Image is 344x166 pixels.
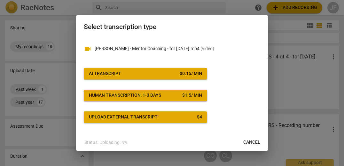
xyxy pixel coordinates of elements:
div: $ 1.5 / min [182,92,202,99]
div: $ 0.15 / min [180,71,202,77]
p: Status: Uploading: 4% [84,139,127,146]
div: Upload external transcript [89,114,158,120]
div: $ 4 [197,114,202,120]
h2: Select transcription type [84,23,260,31]
div: Human transcription, 1-3 days [89,92,161,99]
button: AI Transcript$0.15/ min [84,68,207,79]
span: videocam [84,45,91,53]
button: Human transcription, 1-3 days$1.5/ min [84,90,207,101]
div: AI Transcript [89,71,121,77]
span: ( video ) [200,46,214,51]
button: Upload external transcript$4 [84,111,207,123]
button: Cancel [238,137,265,148]
span: Cancel [243,139,260,146]
p: Tina Jaison - Mentor Coaching - for 09-03-25.mp4(video) [95,45,260,52]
